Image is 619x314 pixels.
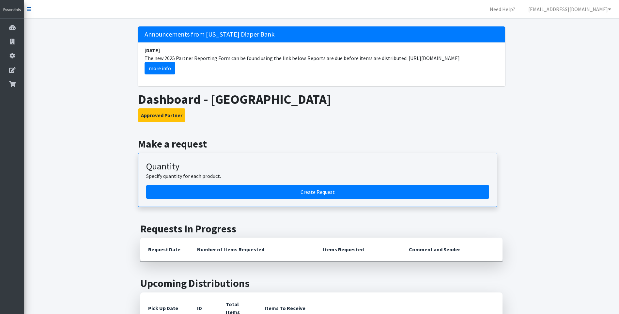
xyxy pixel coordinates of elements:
[138,91,505,107] h1: Dashboard - [GEOGRAPHIC_DATA]
[3,7,22,13] img: HumanEssentials
[140,238,189,261] th: Request Date
[485,3,520,16] a: Need Help?
[138,26,505,42] h5: Announcements from [US_STATE] Diaper Bank
[523,3,616,16] a: [EMAIL_ADDRESS][DOMAIN_NAME]
[145,47,160,54] strong: [DATE]
[315,238,401,261] th: Items Requested
[138,138,505,150] h2: Make a request
[189,238,315,261] th: Number of Items Requested
[146,161,489,172] h3: Quantity
[401,238,503,261] th: Comment and Sender
[138,108,185,122] button: Approved Partner
[140,223,503,235] h2: Requests In Progress
[138,42,505,78] li: The new 2025 Partner Reporting Form can be found using the link below. Reports are due before ite...
[146,172,489,180] p: Specify quantity for each product.
[140,277,503,290] h2: Upcoming Distributions
[146,185,489,199] a: Create a request by quantity
[145,62,175,74] a: more info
